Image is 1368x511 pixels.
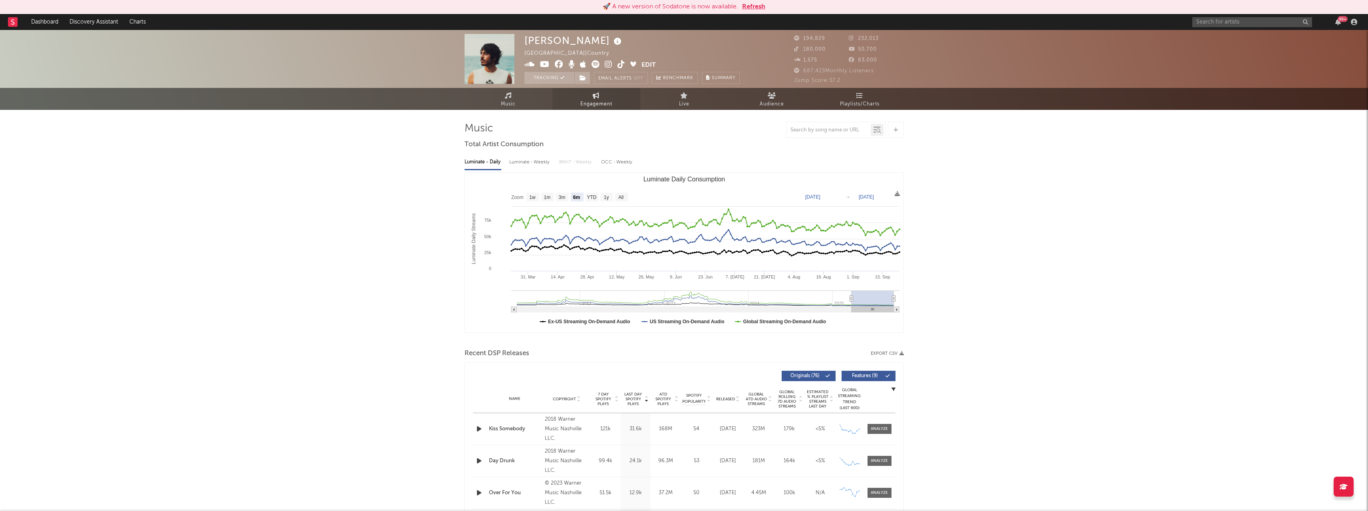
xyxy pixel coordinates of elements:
text: Luminate Daily Consumption [643,176,725,183]
span: Music [501,99,516,109]
button: Export CSV [871,351,904,356]
a: Over For You [489,489,541,497]
text: [DATE] [859,194,874,200]
span: ATD Spotify Plays [653,392,674,406]
a: Playlists/Charts [816,88,904,110]
div: 99.4k [593,457,619,465]
span: Last Day Spotify Plays [623,392,644,406]
span: Recent DSP Releases [465,349,529,358]
button: Tracking [524,72,574,84]
div: <5% [807,425,834,433]
button: 99+ [1335,19,1341,25]
div: 54 [683,425,711,433]
div: Name [489,396,541,402]
text: → [846,194,850,200]
span: Released [716,397,735,402]
div: 53 [683,457,711,465]
text: 1. Sep [846,274,859,279]
text: Global Streaming On-Demand Audio [743,319,826,324]
div: Luminate - Daily [465,155,501,169]
text: 75k [484,218,491,223]
text: US Streaming On-Demand Audio [649,319,724,324]
div: [DATE] [715,425,741,433]
text: 18. Aug [816,274,831,279]
div: 4.45M [745,489,772,497]
text: 28. Apr [580,274,594,279]
div: 168M [653,425,679,433]
em: Off [634,76,643,81]
span: Audience [760,99,784,109]
div: N/A [807,489,834,497]
text: 12. May [609,274,625,279]
div: Day Drunk [489,457,541,465]
text: 25k [484,250,491,255]
button: Originals(76) [782,371,836,381]
a: Music [465,88,552,110]
a: Kiss Somebody [489,425,541,433]
text: 1m [544,195,550,200]
a: Dashboard [26,14,64,30]
div: 24.1k [623,457,649,465]
div: © 2023 Warner Music Nashville LLC. [545,479,588,507]
div: 12.9k [623,489,649,497]
div: 🚀 A new version of Sodatone is now available. [603,2,738,12]
div: 99 + [1338,16,1348,22]
span: 7 Day Spotify Plays [593,392,614,406]
text: 14. Apr [550,274,564,279]
text: 9. Jun [670,274,682,279]
button: Features(9) [842,371,895,381]
a: Benchmark [652,72,698,84]
div: [DATE] [715,457,741,465]
div: 2018 Warner Music Nashville LLC. [545,447,588,475]
span: Live [679,99,689,109]
span: Estimated % Playlist Streams Last Day [807,390,829,409]
input: Search by song name or URL [786,127,871,133]
text: 7. [DATE] [725,274,744,279]
text: Luminate Daily Streams [471,213,477,264]
div: 100k [776,489,803,497]
text: 1y [604,195,609,200]
text: 23. Jun [698,274,712,279]
span: Originals ( 76 ) [787,374,824,378]
a: Audience [728,88,816,110]
div: 164k [776,457,803,465]
span: 50,700 [849,47,877,52]
div: 51.5k [593,489,619,497]
div: <5% [807,457,834,465]
svg: Luminate Daily Consumption [465,173,903,332]
text: Zoom [511,195,524,200]
text: 6m [573,195,580,200]
span: Spotify Popularity [682,393,706,405]
div: 181M [745,457,772,465]
text: 3m [558,195,565,200]
div: 323M [745,425,772,433]
span: 194,829 [794,36,825,41]
div: Luminate - Weekly [509,155,551,169]
div: 96.3M [653,457,679,465]
text: 15. Sep [875,274,890,279]
text: 50k [484,234,491,239]
text: 31. Mar [520,274,536,279]
text: 21. [DATE] [754,274,775,279]
span: Copyright [553,397,576,402]
span: 83,000 [849,58,877,63]
span: 180,000 [794,47,826,52]
span: Total Artist Consumption [465,140,544,149]
div: 50 [683,489,711,497]
span: Features ( 9 ) [847,374,884,378]
div: 31.6k [623,425,649,433]
text: [DATE] [805,194,820,200]
button: Email AlertsOff [594,72,648,84]
span: 232,013 [849,36,879,41]
div: OCC - Weekly [601,155,633,169]
text: All [618,195,623,200]
span: Jump Score: 37.2 [794,78,840,83]
a: Live [640,88,728,110]
span: Summary [712,76,735,80]
div: Global Streaming Trend (Last 60D) [838,387,862,411]
a: Charts [124,14,151,30]
input: Search for artists [1192,17,1312,27]
text: 4. Aug [788,274,800,279]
